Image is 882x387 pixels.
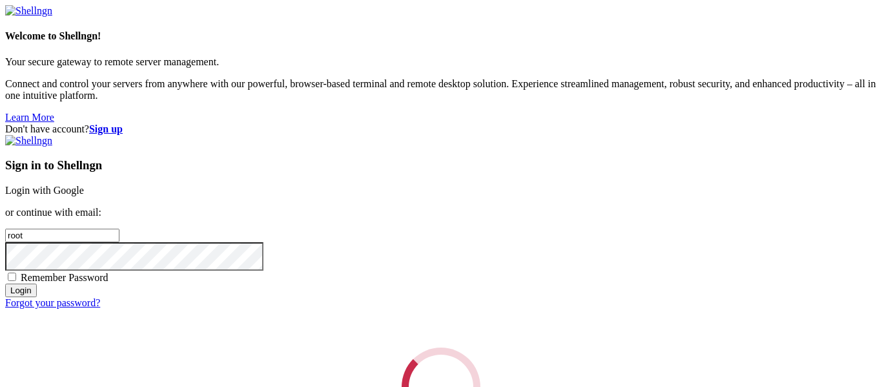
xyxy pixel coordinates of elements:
img: Shellngn [5,135,52,147]
h3: Sign in to Shellngn [5,158,877,173]
a: Learn More [5,112,54,123]
a: Login with Google [5,185,84,196]
a: Forgot your password? [5,297,100,308]
input: Login [5,284,37,297]
p: Connect and control your servers from anywhere with our powerful, browser-based terminal and remo... [5,78,877,101]
a: Sign up [89,123,123,134]
img: Shellngn [5,5,52,17]
p: Your secure gateway to remote server management. [5,56,877,68]
div: Don't have account? [5,123,877,135]
p: or continue with email: [5,207,877,218]
h4: Welcome to Shellngn! [5,30,877,42]
input: Email address [5,229,119,242]
span: Remember Password [21,272,108,283]
input: Remember Password [8,273,16,281]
